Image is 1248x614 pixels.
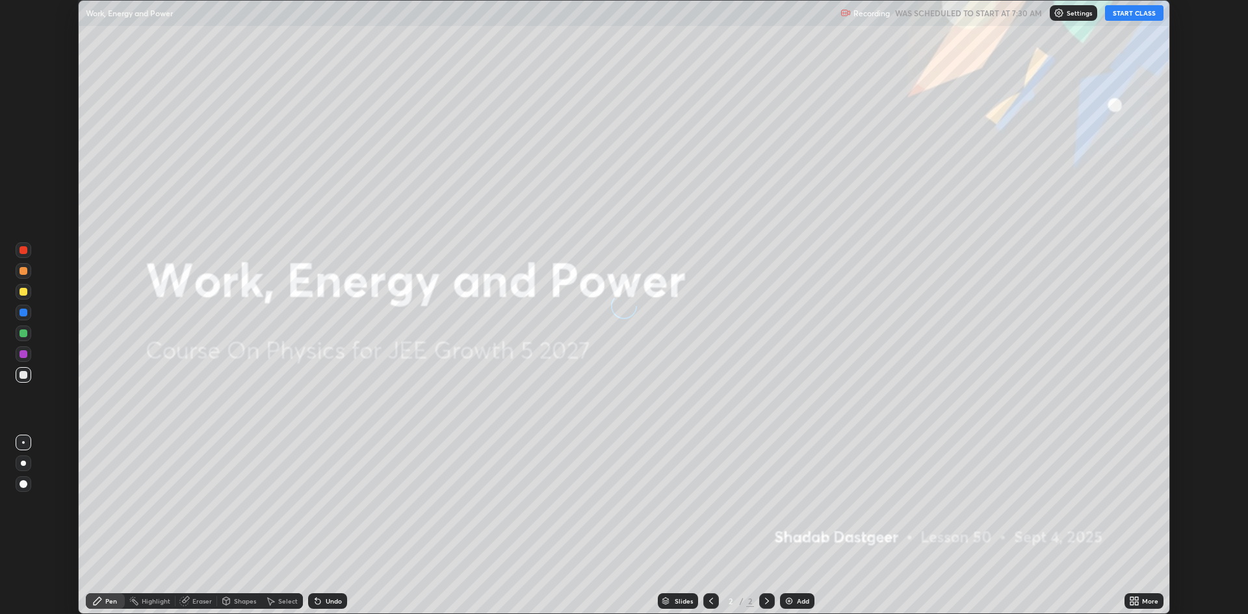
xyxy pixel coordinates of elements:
h5: WAS SCHEDULED TO START AT 7:30 AM [895,7,1042,19]
div: Add [797,598,809,604]
button: START CLASS [1105,5,1163,21]
p: Work, Energy and Power [86,8,173,18]
p: Recording [853,8,890,18]
div: Highlight [142,598,170,604]
div: Select [278,598,298,604]
img: add-slide-button [784,596,794,606]
img: recording.375f2c34.svg [840,8,851,18]
div: Eraser [192,598,212,604]
div: / [740,597,744,605]
div: 2 [746,595,754,607]
div: Undo [326,598,342,604]
p: Settings [1067,10,1092,16]
div: Pen [105,598,117,604]
div: Slides [675,598,693,604]
img: class-settings-icons [1054,8,1064,18]
div: Shapes [234,598,256,604]
div: 2 [724,597,737,605]
div: More [1142,598,1158,604]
